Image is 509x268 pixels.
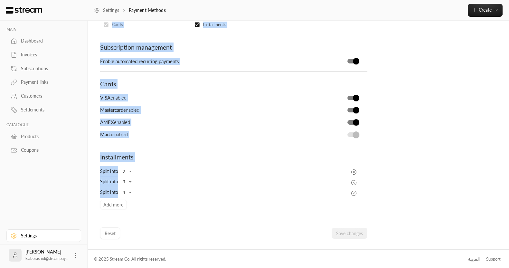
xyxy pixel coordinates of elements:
span: Installments [100,153,133,161]
a: Payment links [6,76,81,89]
p: MAIN [6,27,81,32]
div: © 2025 Stream Co. All rights reserved. [94,256,166,263]
span: enabled [100,95,127,100]
a: Settlements [6,104,81,116]
p: CATALOGUE [6,122,81,128]
div: 2 [118,166,136,177]
table: Products Preview [100,166,367,198]
span: enabled [100,131,128,137]
div: Invoices [21,52,73,58]
span: Mastercard [100,107,123,113]
div: Settings [21,233,73,239]
span: Subscription management [100,43,172,51]
a: Invoices [6,49,81,61]
p: Payment Methods [129,7,166,14]
span: Installments [203,22,226,28]
span: Mada [100,131,112,137]
div: Settlements [21,107,73,113]
a: Customers [6,90,81,102]
a: Products [6,130,81,143]
div: Customers [21,93,73,99]
span: Cards [112,22,123,28]
div: 4 [118,187,136,198]
span: Split into [100,189,136,195]
a: Coupons [6,144,81,157]
span: AMEX [100,119,114,125]
div: Coupons [21,147,73,153]
div: 3 [118,177,136,187]
span: enabled [100,119,130,125]
span: k.aborashid@streampay... [25,256,69,261]
span: Cards [100,80,116,88]
button: Create [468,4,503,17]
span: Enable automated recurring payments [100,58,179,64]
a: Settings [94,7,119,14]
nav: breadcrumb [94,7,166,14]
span: Split into [100,168,136,174]
a: Dashboard [6,35,81,47]
div: [PERSON_NAME] [25,249,69,262]
div: Dashboard [21,38,73,44]
div: Products [21,133,73,140]
div: Payment links [21,79,73,85]
a: Settings [6,229,81,242]
span: Create [479,7,492,13]
div: Subscriptions [21,65,73,72]
a: Subscriptions [6,62,81,75]
img: Logo [5,7,43,14]
div: العربية [468,256,480,263]
span: Split into [100,179,136,184]
a: Support [484,254,503,265]
span: VISA [100,95,110,100]
span: enabled [100,107,139,113]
